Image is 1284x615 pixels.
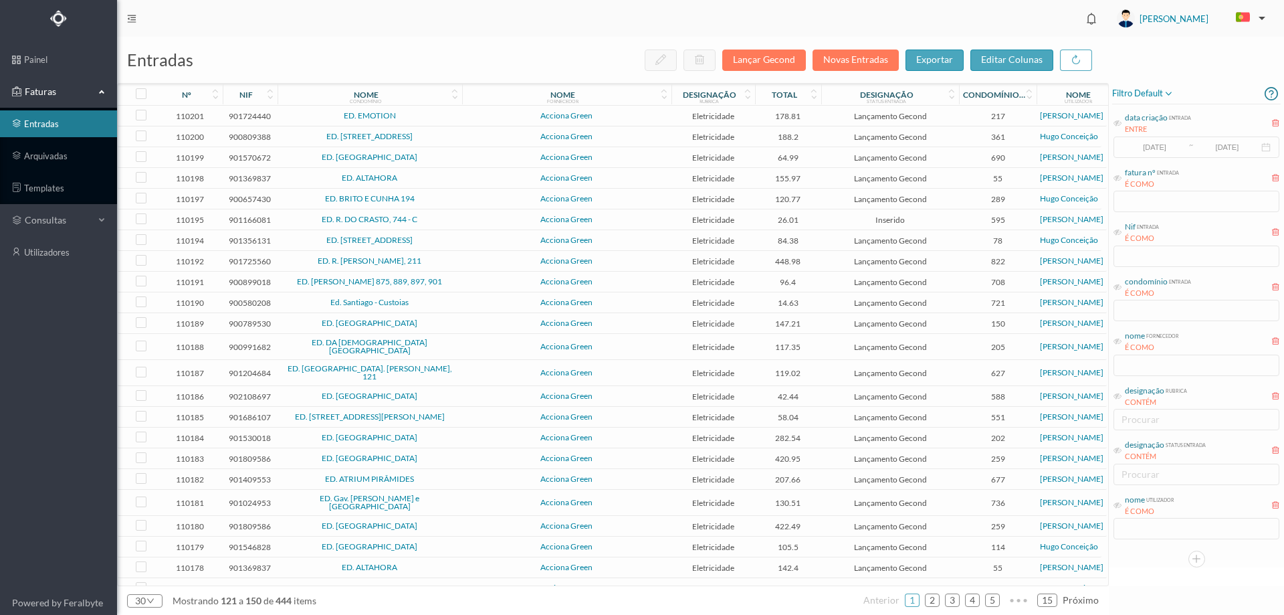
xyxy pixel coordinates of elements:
span: 110180 [160,521,219,531]
a: ED. BRITO E CUNHA 194 [325,193,415,203]
span: Eletricidade [675,391,752,402]
a: Acciona Green [540,152,593,162]
div: nome [354,90,379,100]
button: exportar [905,50,964,71]
a: Acciona Green [540,521,593,531]
a: 1 [905,590,919,610]
a: Acciona Green [540,453,593,463]
span: 217 [962,111,1033,121]
span: Eletricidade [675,256,752,266]
a: [PERSON_NAME] [1040,521,1103,531]
a: [PERSON_NAME] [1040,474,1103,484]
a: ED. ALTAHORA [342,562,397,572]
div: entrada [1136,221,1159,231]
li: 4 [965,594,980,607]
div: condomínio [350,98,382,104]
li: Avançar 5 Páginas [1005,590,1032,611]
img: user_titan3.af2715ee.jpg [1117,9,1135,27]
span: 110201 [160,111,219,121]
span: Eletricidade [675,342,752,352]
span: 26.01 [758,215,819,225]
span: Lançamento Gecond [825,277,956,287]
span: 259 [962,454,1033,464]
span: 448.98 [758,256,819,266]
span: Lançamento Gecond [825,342,956,352]
div: status entrada [867,98,906,104]
span: 150 [962,319,1033,329]
span: Lançamento Gecond [825,563,956,573]
span: 901024953 [226,498,274,508]
a: 4 [966,590,979,610]
span: de [263,595,274,606]
li: 15 [1037,594,1057,607]
span: Eletricidade [675,319,752,329]
a: [PERSON_NAME] [1040,214,1103,224]
div: nome [1066,90,1091,100]
span: 901204684 [226,368,274,378]
a: Hugo Conceição [1040,193,1098,203]
a: ED. [STREET_ADDRESS] [326,235,413,245]
div: nome [1125,330,1145,342]
span: 901369837 [226,173,274,183]
span: 900789530 [226,319,274,329]
span: Lançamento Gecond [825,521,956,531]
a: ED. [STREET_ADDRESS] [326,131,413,141]
button: Lançar Gecond [722,50,806,71]
span: 900809388 [226,132,274,142]
span: 289 [962,194,1033,204]
span: 84.38 [758,236,819,246]
span: Lançamento Gecond [825,542,956,552]
span: 150 [243,595,263,606]
a: Acciona Green [540,276,593,286]
span: 901730491 [226,584,274,594]
a: ED. R. DO CRASTO, 744 - C [322,214,417,224]
span: 822 [962,256,1033,266]
span: 117.35 [758,342,819,352]
span: 901724440 [226,111,274,121]
span: 900899018 [226,277,274,287]
span: 105.5 [758,542,819,552]
a: ED. [STREET_ADDRESS][PERSON_NAME] [295,412,445,422]
a: Hugo Conceição [1040,131,1098,141]
span: 110188 [160,342,219,352]
span: a [239,595,243,606]
span: Eletricidade [675,498,752,508]
span: anterior [863,594,899,606]
span: Lançamento Gecond [825,368,956,378]
div: utilizador [1065,98,1092,104]
a: ED. [GEOGRAPHIC_DATA] [322,432,417,442]
span: Eletricidade [675,173,752,183]
span: Lançamento Gecond [825,412,956,422]
span: 110178 [160,563,219,573]
span: 110184 [160,433,219,443]
a: ED. [PERSON_NAME] 875, 889, 897, 901 [297,276,442,286]
span: Eletricidade [675,298,752,308]
a: ED. ATRIUM PIRÂMIDES [325,474,414,484]
button: PT [1225,7,1271,29]
span: 110185 [160,412,219,422]
span: Eletricidade [675,563,752,573]
a: ED. DA [DEMOGRAPHIC_DATA][GEOGRAPHIC_DATA] [312,337,427,355]
span: 110182 [160,474,219,485]
a: ED. R. [PERSON_NAME], 211 [318,256,421,266]
span: ••• [1005,590,1032,598]
span: Lançamento Gecond [825,498,956,508]
div: Nif [1125,221,1136,233]
span: Eletricidade [675,153,752,163]
span: 736 [962,498,1033,508]
span: 130.51 [758,498,819,508]
a: Acciona Green [540,193,593,203]
span: Lançamento Gecond [825,194,956,204]
a: Acciona Green [540,432,593,442]
a: Acciona Green [540,474,593,484]
div: entrada [1168,112,1191,122]
button: editar colunas [970,50,1053,71]
div: CONTÉM [1125,397,1187,408]
span: consultas [25,213,92,227]
span: 110187 [160,368,219,378]
span: Lançamento Gecond [825,454,956,464]
span: 114 [962,542,1033,552]
a: 5 [986,590,999,610]
span: Inserido [825,215,956,225]
div: nome [1125,494,1145,506]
